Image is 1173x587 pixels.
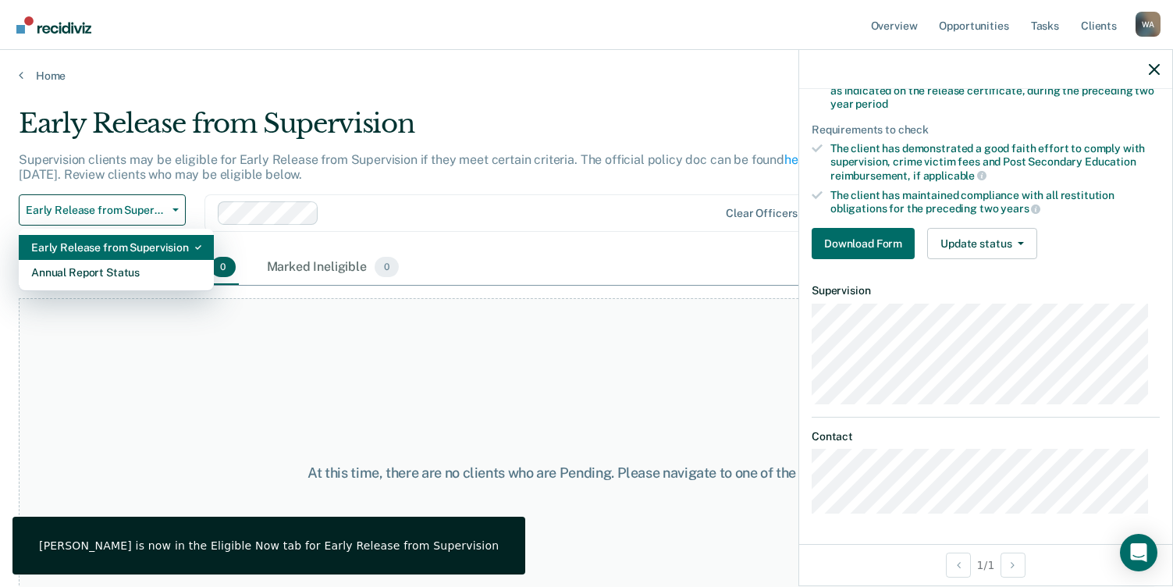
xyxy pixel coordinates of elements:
div: Early Release from Supervision [31,235,201,260]
div: The client has demonstrated a good faith effort to comply with supervision, crime victim fees and... [830,142,1160,182]
div: Has not committed any violation of rules or conditions of release, as indicated on the release ce... [830,71,1160,110]
button: Download Form [812,228,915,259]
span: 0 [375,257,399,277]
dt: Contact [812,430,1160,443]
div: 1 / 1 [799,544,1172,585]
div: Requirements to check [812,123,1160,137]
button: Next Opportunity [1001,553,1025,578]
div: Marked Ineligible [264,251,403,285]
div: Open Intercom Messenger [1120,534,1157,571]
div: [PERSON_NAME] is now in the Eligible Now tab for Early Release from Supervision [39,539,499,553]
button: Update status [927,228,1037,259]
span: period [855,98,887,110]
span: applicable [923,169,986,182]
img: Recidiviz [16,16,91,34]
p: Supervision clients may be eligible for Early Release from Supervision if they meet certain crite... [19,152,860,182]
div: Clear officers [726,207,798,220]
span: years [1001,202,1040,215]
div: Early Release from Supervision [19,108,898,152]
div: At this time, there are no clients who are Pending. Please navigate to one of the other tabs. [303,464,870,482]
button: Profile dropdown button [1136,12,1161,37]
div: W A [1136,12,1161,37]
span: Early Release from Supervision [26,204,166,217]
div: Annual Report Status [31,260,201,285]
a: Home [19,69,1154,83]
div: The client has maintained compliance with all restitution obligations for the preceding two [830,189,1160,215]
dt: Supervision [812,284,1160,297]
a: Navigate to form link [812,228,921,259]
a: here [784,152,809,167]
span: 0 [211,257,235,277]
button: Previous Opportunity [946,553,971,578]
